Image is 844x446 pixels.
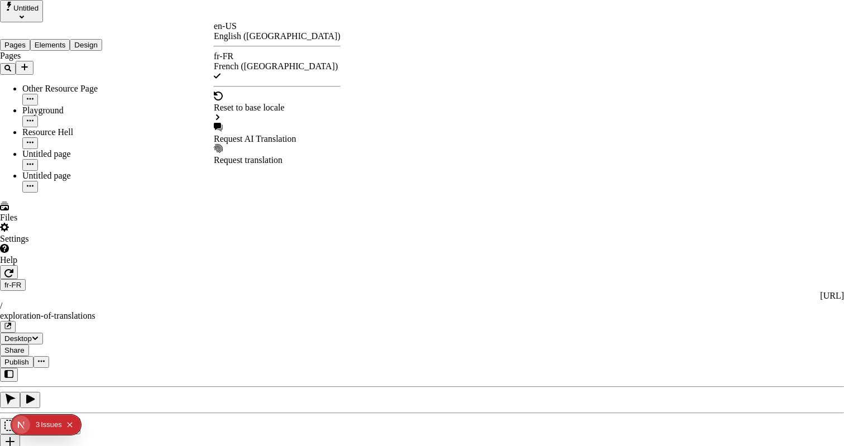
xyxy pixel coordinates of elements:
div: en-US [214,21,341,31]
div: Request AI Translation [214,134,341,144]
div: French ([GEOGRAPHIC_DATA]) [214,61,341,71]
div: Request translation [214,155,341,165]
div: English ([GEOGRAPHIC_DATA]) [214,31,341,41]
div: fr-FR [214,51,341,61]
div: Open locale picker [214,21,341,165]
div: Reset to base locale [214,103,341,113]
